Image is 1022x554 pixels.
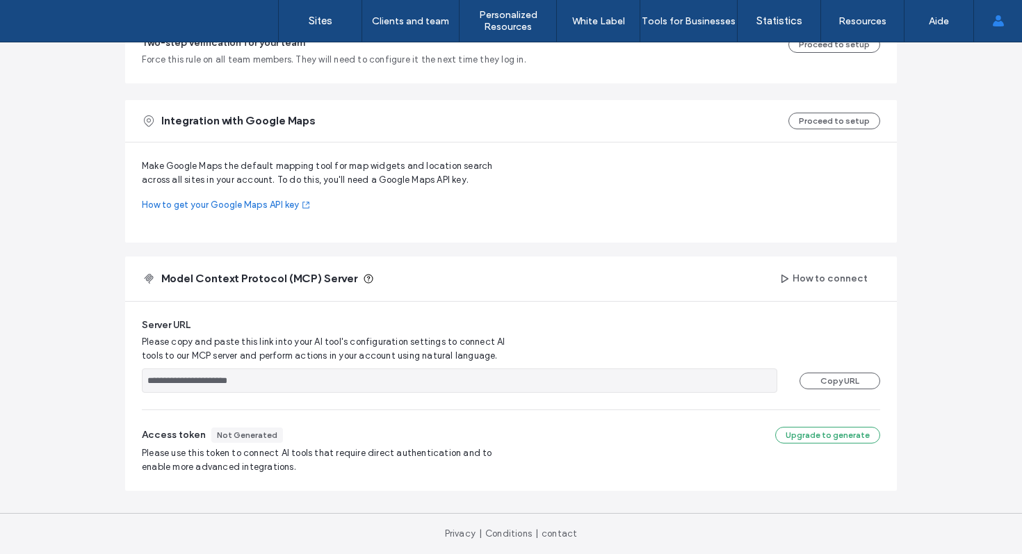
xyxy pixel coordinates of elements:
[799,39,870,49] font: Proceed to setup
[142,429,206,441] font: Access token
[142,198,511,212] a: How to get your Google Maps API key
[756,15,802,27] font: Statistics
[32,10,60,22] span: Help
[542,528,577,539] a: contact
[142,37,305,49] font: Two-step verification for your team
[161,114,316,127] font: Integration with Google Maps
[445,528,476,539] a: Privacy
[479,528,482,539] font: |
[372,15,449,27] font: Clients and team
[788,36,880,53] button: Proceed to setup
[800,373,880,389] button: Copy URL
[142,54,526,65] font: Force this rule on all team members. They will need to configure it the next time they log in.
[142,448,492,472] font: Please use this token to connect AI tools that require direct authentication and to enable more a...
[788,113,880,129] button: Proceed to setup
[929,15,949,27] label: Aide
[535,528,538,539] span: |
[142,336,505,361] font: Please copy and paste this link into your AI tool's configuration settings to connect AI tools to...
[799,115,870,126] font: Proceed to setup
[161,272,357,285] font: Model Context Protocol (MCP) Server
[485,528,532,539] a: Conditions
[479,9,537,33] font: Personalized Resources
[142,319,190,331] font: Server URL
[642,15,736,27] font: Tools for Businesses
[572,15,625,27] font: White Label
[309,15,332,27] label: Sites
[768,268,880,290] button: How to connect
[217,429,277,441] div: Not Generated
[142,161,492,185] font: Make Google Maps the default mapping tool for map widgets and location search across all sites in...
[820,375,859,386] font: Copy URL
[793,272,868,284] font: How to connect
[838,15,886,27] font: Resources
[142,199,299,210] font: How to get your Google Maps API key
